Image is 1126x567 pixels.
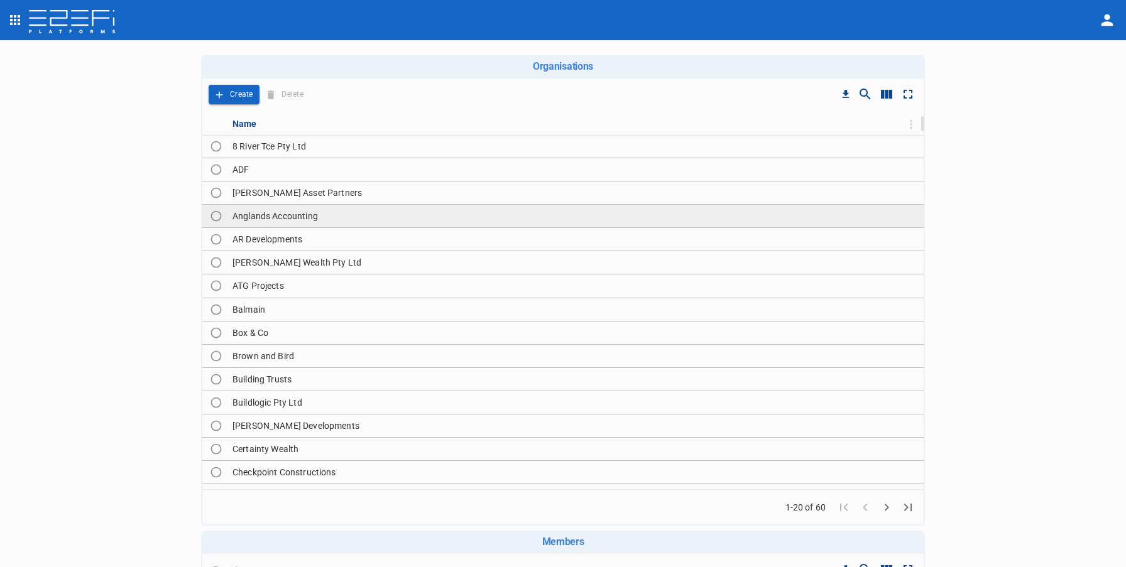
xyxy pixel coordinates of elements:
[855,500,876,512] span: Go to previous page
[207,207,225,225] span: Toggle select row
[209,85,260,104] span: Add Organisation
[207,370,225,388] span: Toggle select row
[263,85,307,104] span: Delete
[230,87,253,102] p: Create
[876,500,897,512] span: Go to next page
[209,85,260,104] button: Create
[227,135,924,158] td: 8 River Tce Pty Ltd
[876,497,897,518] button: Go to next page
[897,84,919,105] button: Toggle full screen
[206,536,920,548] h6: Members
[227,158,924,181] td: ADF
[206,60,920,72] h6: Organisations
[227,321,924,344] td: Box & Co
[227,274,924,297] td: ATG Projects
[227,438,924,460] td: Certainty Wealth
[901,114,921,134] button: Column Actions
[227,228,924,251] td: AR Developments
[227,251,924,274] td: [PERSON_NAME] Wealth Pty Ltd
[207,230,225,248] span: Toggle select row
[207,463,225,481] span: Toggle select row
[207,394,225,411] span: Toggle select row
[227,368,924,391] td: Building Trusts
[833,500,855,512] span: Go to first page
[785,501,826,514] span: 1-20 of 60
[227,205,924,227] td: Anglands Accounting
[207,324,225,342] span: Toggle select row
[207,487,225,504] span: Toggle select row
[227,181,924,204] td: [PERSON_NAME] Asset Partners
[207,184,225,202] span: Toggle select row
[207,277,225,294] span: Toggle select row
[227,298,924,321] td: Balmain
[207,301,225,318] span: Toggle select row
[207,161,225,178] span: Toggle select row
[227,345,924,367] td: Brown and Bird
[207,347,225,365] span: Toggle select row
[227,484,924,507] td: Convergence Capital
[897,500,919,512] span: Go to last page
[207,254,225,271] span: Toggle select row
[232,116,257,131] div: Name
[227,391,924,414] td: Buildlogic Pty Ltd
[837,85,855,103] button: Download CSV
[227,414,924,437] td: [PERSON_NAME] Developments
[207,417,225,435] span: Toggle select row
[227,461,924,483] td: Checkpoint Constructions
[207,440,225,458] span: Toggle select row
[855,84,876,105] button: Show/Hide search
[207,138,225,155] span: Toggle select row
[897,497,919,518] button: Go to last page
[876,84,897,105] button: Show/Hide columns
